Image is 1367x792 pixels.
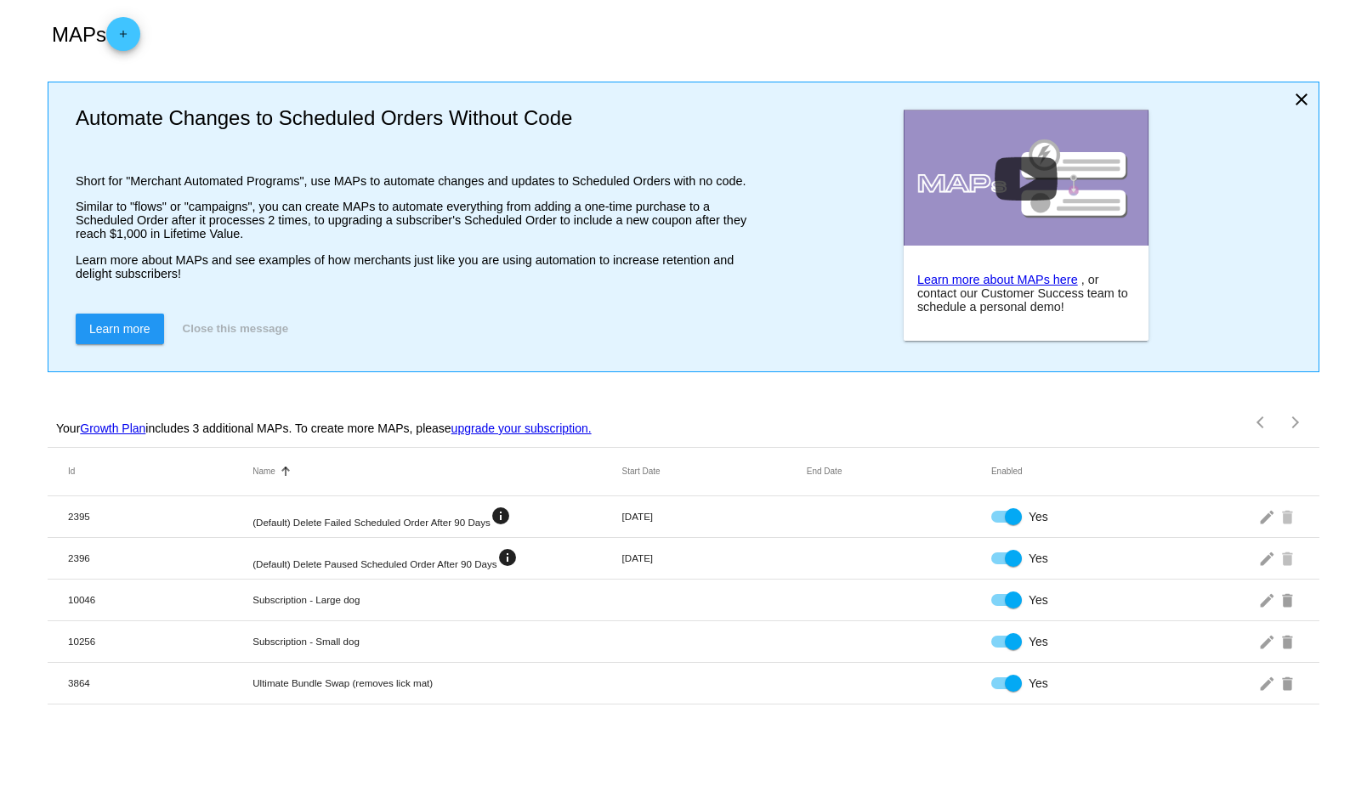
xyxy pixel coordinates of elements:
mat-icon: add [113,28,133,48]
a: Growth Plan [80,421,145,435]
button: Next page [1279,405,1313,439]
button: Change sorting for Name [252,467,275,477]
mat-cell: Ultimate Bundle Swap (removes lick mat) [252,677,621,688]
mat-icon: delete [1279,503,1299,529]
mat-icon: info [497,547,518,568]
mat-cell: 10256 [68,636,252,647]
mat-icon: edit [1258,545,1279,571]
mat-icon: delete [1279,586,1299,613]
button: Close this message [178,314,293,344]
p: Learn more about MAPs and see examples of how merchants just like you are using automation to inc... [76,253,747,280]
span: Yes [1029,633,1048,650]
span: Yes [1029,508,1048,525]
h2: MAPs [52,17,140,51]
button: Change sorting for Id [68,467,75,477]
mat-cell: (Default) Delete Paused Scheduled Order After 90 Days [252,547,621,569]
mat-icon: info [491,506,511,526]
button: Change sorting for EndDateUtc [807,467,842,477]
mat-cell: (Default) Delete Failed Scheduled Order After 90 Days [252,506,621,528]
mat-icon: close [1291,89,1312,110]
h2: Automate Changes to Scheduled Orders Without Code [76,106,747,130]
mat-icon: delete [1279,628,1299,654]
span: Yes [1029,550,1048,567]
button: Change sorting for StartDateUtc [622,467,661,477]
mat-cell: Subscription - Large dog [252,594,621,605]
mat-icon: delete [1279,670,1299,696]
span: , or contact our Customer Success team to schedule a personal demo! [917,273,1128,314]
mat-cell: [DATE] [622,552,807,563]
mat-icon: edit [1258,670,1279,696]
button: Change sorting for Enabled [991,467,1023,477]
p: Similar to "flows" or "campaigns", you can create MAPs to automate everything from adding a one-t... [76,200,747,240]
mat-cell: 10046 [68,594,252,605]
mat-cell: 2396 [68,552,252,563]
span: Learn more [89,322,150,336]
mat-icon: edit [1258,586,1279,613]
a: Learn more [76,314,164,344]
mat-icon: edit [1258,503,1279,529]
p: Your includes 3 additional MAPs. To create more MAPs, please [56,421,592,435]
a: Learn more about MAPs here [917,273,1078,286]
span: Yes [1029,591,1048,608]
mat-icon: delete [1279,545,1299,571]
p: Short for "Merchant Automated Programs", use MAPs to automate changes and updates to Scheduled Or... [76,174,747,188]
span: Yes [1029,675,1048,692]
button: Previous page [1245,405,1279,439]
a: upgrade your subscription. [451,421,592,435]
mat-cell: 3864 [68,677,252,688]
mat-cell: Subscription - Small dog [252,636,621,647]
mat-cell: 2395 [68,511,252,522]
mat-icon: edit [1258,628,1279,654]
mat-cell: [DATE] [622,511,807,522]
